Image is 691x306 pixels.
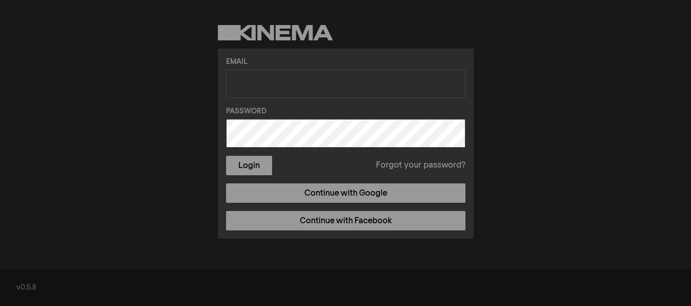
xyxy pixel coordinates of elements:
[226,106,465,117] label: Password
[226,57,465,67] label: Email
[226,183,465,203] a: Continue with Google
[376,159,465,172] a: Forgot your password?
[226,156,272,175] button: Login
[16,283,675,293] div: v0.5.8
[226,211,465,230] a: Continue with Facebook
